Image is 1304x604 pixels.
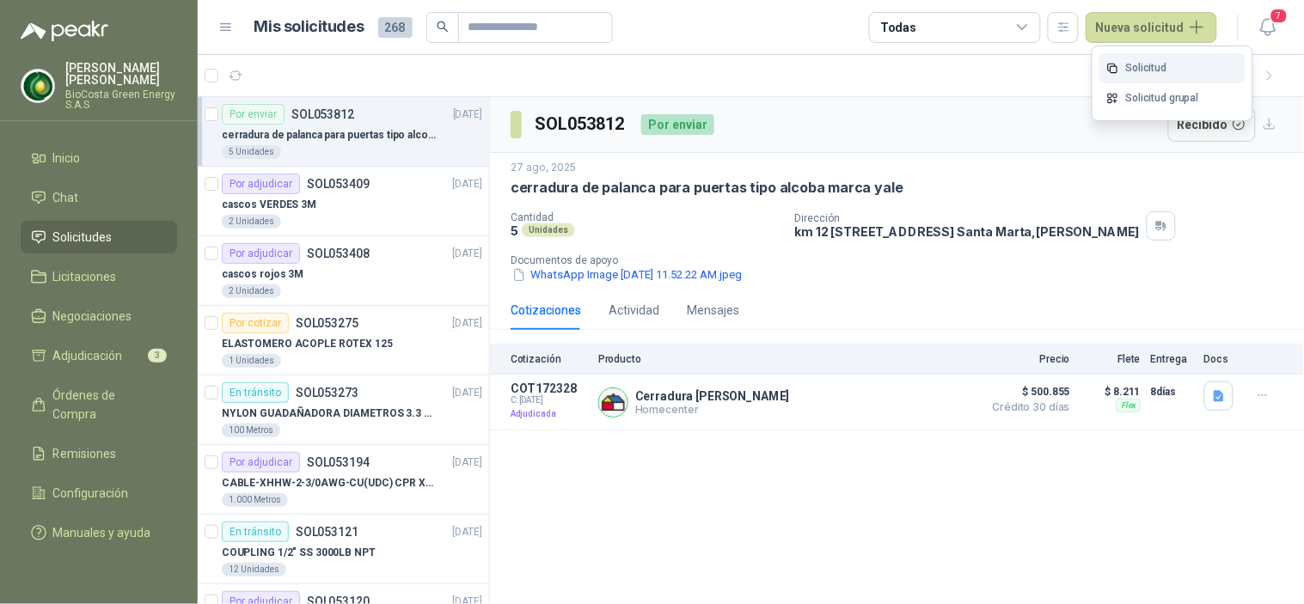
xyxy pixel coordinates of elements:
div: Por cotizar [222,313,289,333]
div: 1 Unidades [222,354,281,368]
div: Por adjudicar [222,174,300,194]
p: [DATE] [453,107,482,123]
p: [DATE] [453,455,482,471]
div: 5 Unidades [222,145,281,159]
span: search [437,21,449,33]
a: En tránsitoSOL053273[DATE] NYLON GUADAÑADORA DIAMETROS 3.3 mm100 Metros [198,375,489,445]
p: [DATE] [453,246,482,262]
div: Cotizaciones [511,301,581,320]
img: Company Logo [599,388,628,417]
p: [DATE] [453,315,482,332]
span: $ 500.855 [984,381,1070,402]
span: Chat [53,188,79,207]
p: SOL053273 [296,387,358,399]
p: NYLON GUADAÑADORA DIAMETROS 3.3 mm [222,406,436,422]
p: SOL053194 [307,456,370,468]
p: 27 ago, 2025 [511,160,576,176]
div: Todas [880,18,916,37]
p: Precio [984,353,1070,365]
div: Unidades [522,223,575,237]
p: [DATE] [453,176,482,192]
p: [DATE] [453,385,482,401]
div: 2 Unidades [222,284,281,298]
p: cascos VERDES 3M [222,197,316,213]
p: km 12 [STREET_ADDRESS] Santa Marta , [PERSON_NAME] [795,224,1140,239]
a: Inicio [21,142,177,174]
span: Manuales y ayuda [53,523,151,542]
p: BioCosta Green Energy S.A.S [65,89,177,110]
p: cascos rojos 3M [222,266,303,283]
p: Cerradura [PERSON_NAME] [635,389,790,403]
p: Dirección [795,212,1140,224]
a: Negociaciones [21,300,177,333]
span: Crédito 30 días [984,402,1070,412]
div: 100 Metros [222,424,280,437]
span: Licitaciones [53,267,117,286]
a: Por enviarSOL053812[DATE] cerradura de palanca para puertas tipo alcoba marca yale5 Unidades [198,97,489,167]
div: Por enviar [222,104,285,125]
p: SOL053408 [307,247,370,259]
p: Documentos de apoyo [511,254,1297,266]
p: ELASTOMERO ACOPLE ROTEX 125 [222,336,393,352]
a: Solicitud grupal [1099,83,1246,113]
div: 12 Unidades [222,563,286,577]
span: Negociaciones [53,307,132,326]
p: 5 [511,223,518,238]
div: Actividad [609,301,659,320]
p: 8 días [1151,381,1194,402]
a: Por adjudicarSOL053409[DATE] cascos VERDES 3M2 Unidades [198,167,489,236]
button: 7 [1252,12,1283,43]
span: 3 [148,349,167,363]
p: Docs [1204,353,1239,365]
p: COUPLING 1/2" SS 3000LB NPT [222,545,376,561]
a: Por cotizarSOL053275[DATE] ELASTOMERO ACOPLE ROTEX 1251 Unidades [198,306,489,375]
p: [DATE] [453,524,482,540]
div: En tránsito [222,522,289,542]
button: Recibido [1168,107,1257,142]
a: Chat [21,181,177,214]
h1: Mis solicitudes [254,15,364,40]
p: COT172328 [511,381,588,395]
div: 1.000 Metros [222,493,288,507]
a: Adjudicación3 [21,339,177,372]
img: Company Logo [21,70,54,102]
p: cerradura de palanca para puertas tipo alcoba marca yale [222,127,436,143]
h3: SOL053812 [536,111,628,137]
p: SOL053409 [307,178,370,190]
span: Solicitudes [53,228,113,247]
a: Por adjudicarSOL053408[DATE] cascos rojos 3M2 Unidades [198,236,489,306]
p: Cantidad [511,211,781,223]
p: Entrega [1151,353,1194,365]
a: En tránsitoSOL053121[DATE] COUPLING 1/2" SS 3000LB NPT12 Unidades [198,515,489,584]
span: 7 [1270,8,1289,24]
img: Logo peakr [21,21,108,41]
a: Remisiones [21,437,177,470]
span: 268 [378,17,413,38]
a: Manuales y ayuda [21,516,177,549]
p: SOL053812 [291,108,354,120]
a: Órdenes de Compra [21,379,177,430]
div: Por adjudicar [222,452,300,473]
span: Inicio [53,149,81,168]
div: Por enviar [641,114,714,135]
span: C: [DATE] [511,395,588,406]
p: SOL053275 [296,317,358,329]
button: WhatsApp Image [DATE] 11.52.22 AM.jpeg [511,266,744,284]
p: [PERSON_NAME] [PERSON_NAME] [65,62,177,86]
p: $ 8.211 [1081,381,1141,402]
div: Por adjudicar [222,243,300,264]
p: Homecenter [635,403,790,416]
p: Flete [1081,353,1141,365]
p: Adjudicada [511,406,588,423]
p: CABLE-XHHW-2-3/0AWG-CU(UDC) CPR XLPE FR [222,475,436,491]
a: Solicitud [1099,53,1246,83]
p: Producto [598,353,974,365]
p: SOL053121 [296,526,358,538]
p: Cotización [511,353,588,365]
a: Licitaciones [21,260,177,293]
div: En tránsito [222,382,289,403]
a: Configuración [21,477,177,509]
span: Configuración [53,484,129,503]
span: Adjudicación [53,346,123,365]
div: 2 Unidades [222,215,281,229]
